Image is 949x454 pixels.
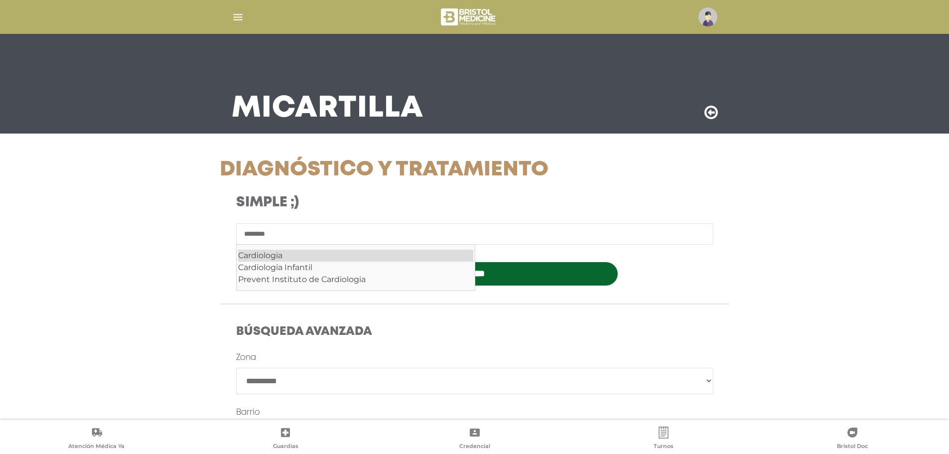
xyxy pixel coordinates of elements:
[238,274,473,286] div: Prevent Instituto de Cardiologia
[238,250,473,262] div: Cardiologia
[232,11,244,23] img: Cober_menu-lines-white.svg
[459,443,490,452] span: Credencial
[837,443,868,452] span: Bristol Doc
[758,427,947,452] a: Bristol Doc
[232,96,423,122] h3: Mi Cartilla
[236,352,256,364] label: Zona
[236,407,260,419] label: Barrio
[236,325,713,339] h4: Búsqueda Avanzada
[698,7,717,26] img: profile-placeholder.svg
[273,443,298,452] span: Guardias
[2,427,191,452] a: Atención Médica Ya
[238,262,473,274] div: Cardiologia Infantil
[220,157,555,182] h1: Diagnóstico y Tratamiento
[191,427,380,452] a: Guardias
[236,194,539,211] h3: Simple ;)
[569,427,758,452] a: Turnos
[439,5,499,29] img: bristol-medicine-blanco.png
[68,443,125,452] span: Atención Médica Ya
[380,427,569,452] a: Credencial
[654,443,674,452] span: Turnos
